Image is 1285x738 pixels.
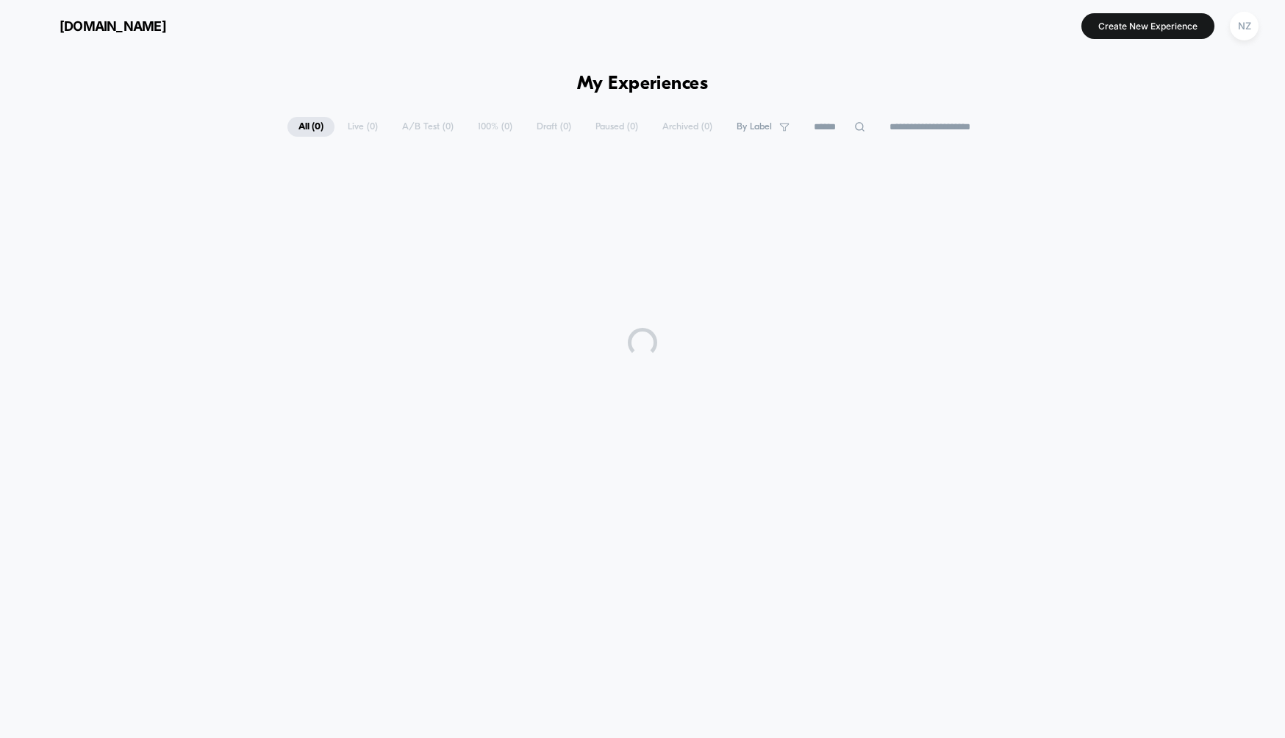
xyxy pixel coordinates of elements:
span: By Label [737,121,772,132]
button: [DOMAIN_NAME] [22,14,171,37]
div: NZ [1230,12,1259,40]
span: All ( 0 ) [287,117,334,137]
h1: My Experiences [577,74,709,95]
button: NZ [1225,11,1263,41]
button: Create New Experience [1081,13,1214,39]
span: [DOMAIN_NAME] [60,18,166,34]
